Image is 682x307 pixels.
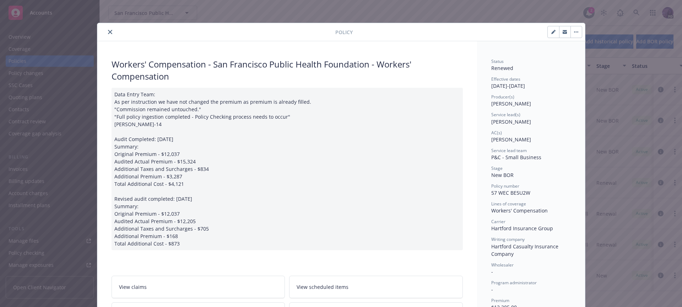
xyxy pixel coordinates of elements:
[491,136,531,143] span: [PERSON_NAME]
[491,243,560,257] span: Hartford Casualty Insurance Company
[491,201,526,207] span: Lines of coverage
[491,225,553,232] span: Hartford Insurance Group
[491,297,509,303] span: Premium
[491,183,519,189] span: Policy number
[491,147,527,153] span: Service lead team
[289,276,463,298] a: View scheduled items
[491,280,537,286] span: Program administrator
[491,236,525,242] span: Writing company
[491,76,520,82] span: Effective dates
[335,28,353,36] span: Policy
[491,219,505,225] span: Carrier
[112,276,285,298] a: View claims
[491,268,493,275] span: -
[491,189,530,196] span: 57 WEC BE5U2W
[491,118,531,125] span: [PERSON_NAME]
[491,154,541,161] span: P&C - Small Business
[491,112,520,118] span: Service lead(s)
[491,94,514,100] span: Producer(s)
[491,286,493,293] span: -
[112,88,463,250] div: Data Entry Team: As per instruction we have not changed the premium as premium is already filled....
[491,76,571,90] div: [DATE] - [DATE]
[491,65,513,71] span: Renewed
[112,58,463,82] div: Workers' Compensation - San Francisco Public Health Foundation - Workers' Compensation
[491,172,514,178] span: New BOR
[106,28,114,36] button: close
[491,100,531,107] span: [PERSON_NAME]
[491,165,503,171] span: Stage
[491,262,514,268] span: Wholesaler
[491,207,571,214] div: Workers' Compensation
[119,283,147,291] span: View claims
[491,58,504,64] span: Status
[491,130,502,136] span: AC(s)
[297,283,348,291] span: View scheduled items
